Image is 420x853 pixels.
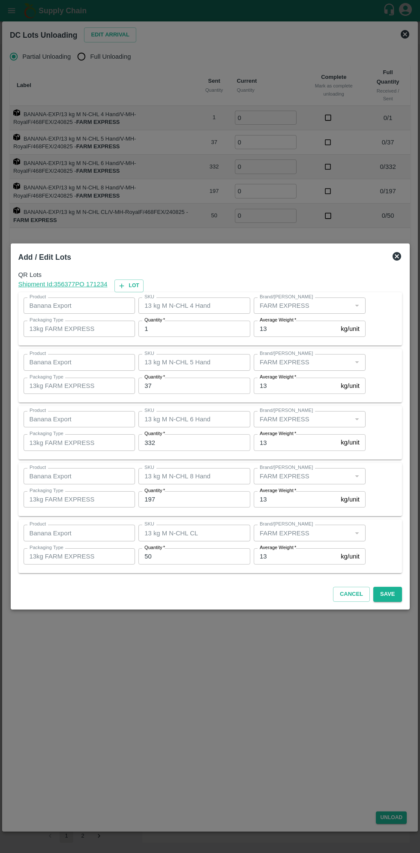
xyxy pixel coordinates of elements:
[256,527,349,538] input: Create Brand/Marka
[18,253,71,261] b: Add / Edit Lots
[144,544,165,551] label: Quantity
[341,381,360,390] p: kg/unit
[341,495,360,504] p: kg/unit
[256,357,349,368] input: Create Brand/Marka
[256,414,349,425] input: Create Brand/Marka
[30,544,63,551] label: Packaging Type
[260,544,296,551] label: Average Weight
[144,294,154,300] label: SKU
[144,521,154,528] label: SKU
[260,350,313,357] label: Brand/[PERSON_NAME]
[30,294,46,300] label: Product
[144,487,165,494] label: Quantity
[144,374,165,381] label: Quantity
[30,317,63,324] label: Packaging Type
[256,471,349,482] input: Create Brand/Marka
[341,438,360,447] p: kg/unit
[30,374,63,381] label: Packaging Type
[30,464,46,471] label: Product
[260,487,296,494] label: Average Weight
[144,350,154,357] label: SKU
[18,270,402,279] span: QR Lots
[30,487,63,494] label: Packaging Type
[114,279,144,292] button: Lot
[30,407,46,414] label: Product
[30,350,46,357] label: Product
[30,430,63,437] label: Packaging Type
[260,294,313,300] label: Brand/[PERSON_NAME]
[373,587,402,602] button: Save
[18,279,108,292] a: Shipment Id:356377PO 171234
[144,464,154,471] label: SKU
[260,430,296,437] label: Average Weight
[144,430,165,437] label: Quantity
[333,587,370,602] button: Cancel
[341,552,360,561] p: kg/unit
[260,521,313,528] label: Brand/[PERSON_NAME]
[144,317,165,324] label: Quantity
[260,464,313,471] label: Brand/[PERSON_NAME]
[256,300,349,311] input: Create Brand/Marka
[144,407,154,414] label: SKU
[30,521,46,528] label: Product
[260,317,296,324] label: Average Weight
[341,324,360,333] p: kg/unit
[260,407,313,414] label: Brand/[PERSON_NAME]
[260,374,296,381] label: Average Weight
